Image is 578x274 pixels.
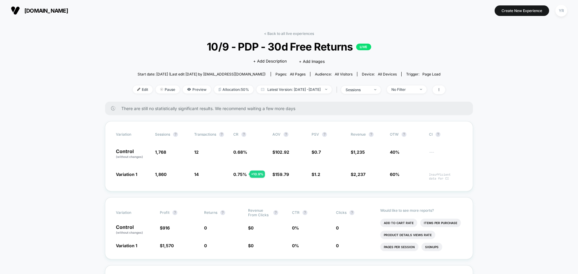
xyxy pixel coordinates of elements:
span: Returns [204,210,217,215]
span: all devices [378,72,397,76]
span: 916 [163,225,170,230]
span: CR [233,132,238,137]
span: 1,235 [353,149,365,155]
span: 1,860 [155,172,166,177]
span: $ [160,225,170,230]
span: --- [429,150,462,159]
span: $ [248,243,253,248]
span: 0.75 % [233,172,247,177]
span: Preview [183,85,211,94]
span: Sessions [155,132,170,137]
span: Insufficient data for CI [429,173,462,180]
span: Revenue From Clicks [248,208,270,217]
span: Device: [357,72,401,76]
span: $ [312,172,320,177]
span: Allocation: 50% [214,85,253,94]
li: Product Details Views Rate [380,231,435,239]
span: Revenue [351,132,366,137]
button: ? [241,132,246,137]
div: Trigger: [406,72,440,76]
span: OTW [390,132,423,137]
button: YR [554,5,569,17]
img: end [160,88,163,91]
span: + Add Description [253,58,287,64]
span: $ [312,149,321,155]
li: Add To Cart Rate [380,219,417,227]
span: 2,237 [353,172,365,177]
img: edit [137,88,140,91]
span: 12 [194,149,199,155]
span: $ [248,225,253,230]
div: sessions [346,88,370,92]
span: 0 [251,243,253,248]
img: end [374,89,376,90]
p: Would like to see more reports? [380,208,462,213]
button: ? [219,132,224,137]
button: ? [322,132,327,137]
span: $ [351,172,365,177]
button: ? [303,210,307,215]
button: ? [350,210,354,215]
span: 14 [194,172,199,177]
li: Pages Per Session [380,243,418,251]
span: Start date: [DATE] (Last edit [DATE] by [EMAIL_ADDRESS][DOMAIN_NAME]) [138,72,266,76]
span: all pages [290,72,306,76]
button: ? [220,210,225,215]
button: ? [172,210,177,215]
p: Control [116,149,149,159]
div: Audience: [315,72,353,76]
span: 0 [336,225,339,230]
span: 102.92 [275,149,289,155]
img: Visually logo [11,6,20,15]
span: (without changes) [116,155,143,159]
span: Variation 1 [116,172,137,177]
span: Variation [116,208,149,217]
button: ? [273,210,278,215]
span: PSV [312,132,319,137]
span: 10/9 - PDP - 30d Free Returns [148,40,430,53]
button: ? [369,132,374,137]
span: 1.2 [314,172,320,177]
span: Variation 1 [116,243,137,248]
div: No Filter [391,87,415,92]
span: All Visitors [335,72,353,76]
div: + 10.9 % [250,171,265,178]
div: Pages: [275,72,306,76]
span: CTR [292,210,300,215]
span: 0.68 % [233,149,247,155]
span: 0 % [292,225,299,230]
span: 1,768 [155,149,166,155]
img: rebalance [219,88,221,91]
button: ? [402,132,406,137]
span: | [335,85,341,94]
li: Signups [421,243,442,251]
span: 0 [336,243,339,248]
button: [DOMAIN_NAME] [9,6,70,15]
span: Transactions [194,132,216,137]
li: Items Per Purchase [420,219,461,227]
span: 0 [251,225,253,230]
span: $ [272,149,289,155]
span: Pause [156,85,180,94]
span: 0 % [292,243,299,248]
p: Control [116,225,154,235]
img: calendar [261,88,264,91]
img: end [325,89,327,90]
span: 0 [204,225,207,230]
button: Create New Experience [495,5,549,16]
button: ? [436,132,440,137]
img: end [420,89,422,90]
span: (without changes) [116,231,143,234]
span: + Add Images [299,59,325,64]
span: Profit [160,210,169,215]
span: There are still no statistically significant results. We recommend waiting a few more days [121,106,461,111]
span: 40% [390,149,399,155]
span: Variation [116,132,149,137]
p: LIVE [356,44,371,50]
div: YR [555,5,567,17]
span: Latest Version: [DATE] - [DATE] [256,85,332,94]
span: Page Load [422,72,440,76]
span: $ [272,172,289,177]
span: 60% [390,172,399,177]
a: < Back to all live experiences [264,31,314,36]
